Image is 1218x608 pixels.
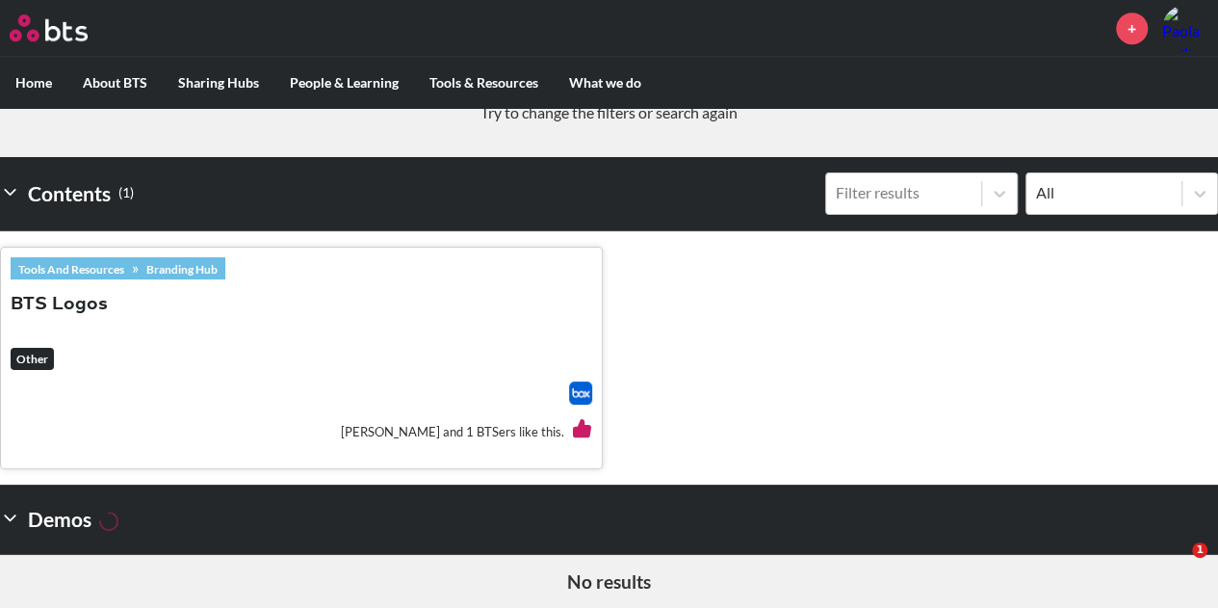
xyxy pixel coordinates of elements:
label: Tools & Resources [414,58,554,108]
em: Other [11,348,54,371]
a: Go home [10,14,123,41]
h5: No results [14,569,1204,595]
a: Branding Hub [139,258,225,279]
div: All [1036,182,1172,203]
img: Box logo [569,382,592,405]
label: People & Learning [274,58,414,108]
div: [PERSON_NAME] and 1 BTSers like this. [11,405,592,458]
div: » [11,257,225,278]
a: Download file from Box [569,382,592,405]
img: BTS Logo [10,14,88,41]
a: Profile [1162,5,1208,51]
a: + [1116,13,1148,44]
a: Tools And Resources [11,258,132,279]
div: Filter results [836,182,972,203]
img: Paola Reduzzi [1162,5,1208,51]
label: Sharing Hubs [163,58,274,108]
label: About BTS [67,58,163,108]
small: ( 1 ) [118,180,134,206]
label: What we do [554,58,657,108]
p: Try to change the filters or search again [14,102,1204,123]
span: 1 [1192,542,1207,558]
button: BTS Logos [11,292,108,318]
iframe: Intercom live chat [1153,542,1199,589]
